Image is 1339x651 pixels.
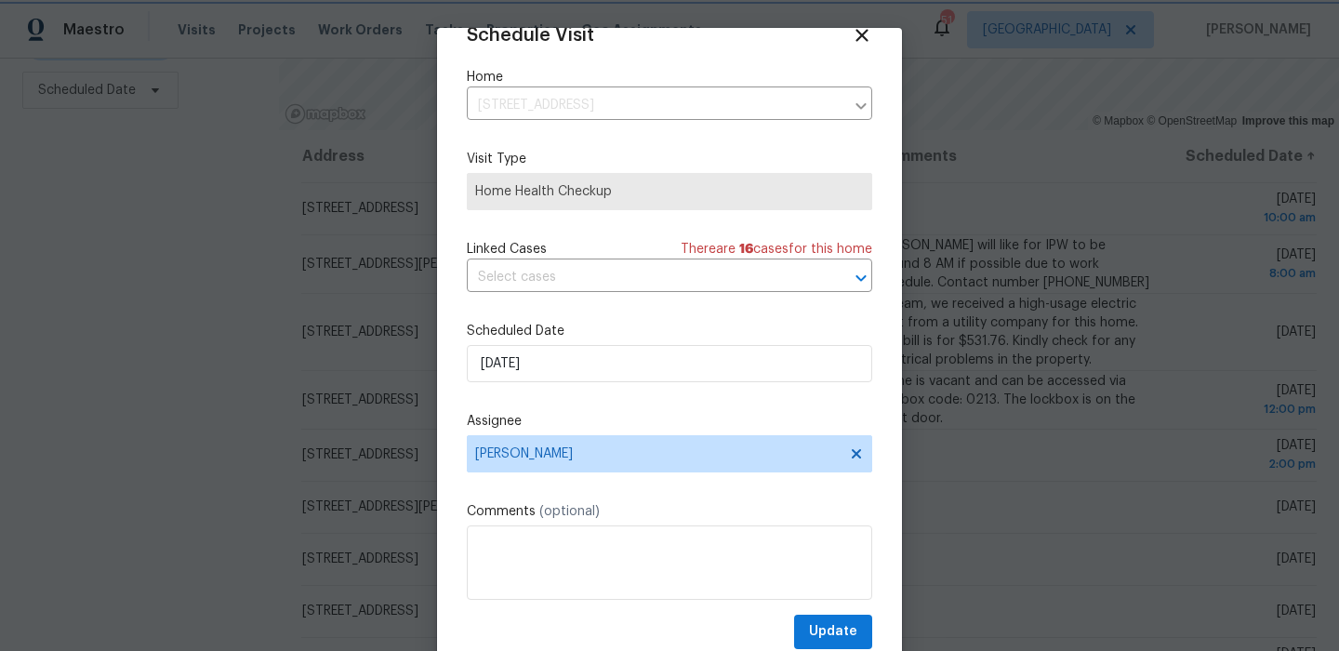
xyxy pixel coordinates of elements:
span: Update [809,620,857,644]
button: Open [848,265,874,291]
span: Schedule Visit [467,26,594,45]
input: Enter in an address [467,91,844,120]
button: Update [794,615,872,649]
label: Scheduled Date [467,322,872,340]
input: Select cases [467,263,820,292]
span: Close [852,25,872,46]
span: (optional) [539,505,600,518]
input: M/D/YYYY [467,345,872,382]
label: Comments [467,502,872,521]
span: Home Health Checkup [475,182,864,201]
span: 16 [739,243,753,256]
span: There are case s for this home [681,240,872,259]
span: [PERSON_NAME] [475,446,840,461]
label: Visit Type [467,150,872,168]
span: Linked Cases [467,240,547,259]
label: Assignee [467,412,872,431]
label: Home [467,68,872,86]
